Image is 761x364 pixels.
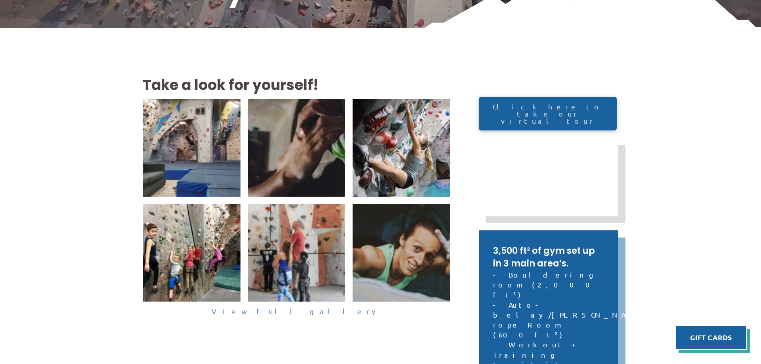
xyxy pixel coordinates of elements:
[143,305,450,318] a: View full gallery
[143,75,450,95] h2: Take a look for yourself!
[487,103,609,125] span: Click here to take our virtual tour
[493,245,604,270] h2: 3,500 ft² of gym set up in 3 main area’s.
[479,97,617,130] a: Click here to take our virtual tour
